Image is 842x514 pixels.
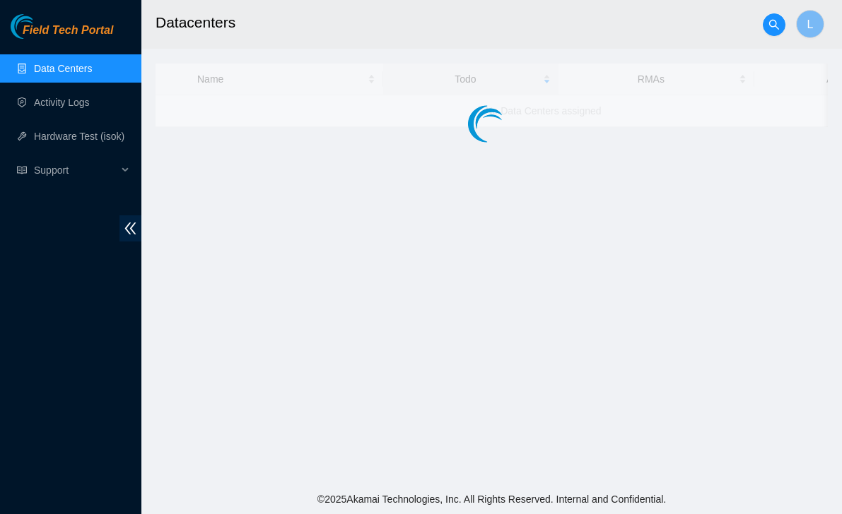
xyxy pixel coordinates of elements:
[34,97,90,108] a: Activity Logs
[763,13,785,36] button: search
[764,19,785,30] span: search
[11,14,71,39] img: Akamai Technologies
[141,484,842,514] footer: © 2025 Akamai Technologies, Inc. All Rights Reserved. Internal and Confidential.
[23,24,113,37] span: Field Tech Portal
[11,25,113,44] a: Akamai TechnologiesField Tech Portal
[34,156,117,184] span: Support
[17,165,27,175] span: read
[796,10,824,38] button: L
[119,215,141,241] span: double-left
[807,16,814,33] span: L
[34,63,92,74] a: Data Centers
[34,131,124,142] a: Hardware Test (isok)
